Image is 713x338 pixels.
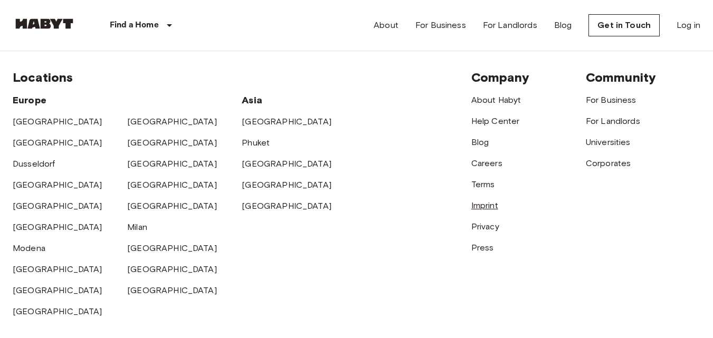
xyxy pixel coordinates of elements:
[588,14,660,36] a: Get in Touch
[586,116,640,126] a: For Landlords
[127,180,217,190] a: [GEOGRAPHIC_DATA]
[471,95,521,105] a: About Habyt
[586,70,656,85] span: Community
[13,222,102,232] a: [GEOGRAPHIC_DATA]
[13,70,73,85] span: Locations
[127,285,217,295] a: [GEOGRAPHIC_DATA]
[13,243,45,253] a: Modena
[471,179,495,189] a: Terms
[586,137,631,147] a: Universities
[13,117,102,127] a: [GEOGRAPHIC_DATA]
[471,243,494,253] a: Press
[13,264,102,274] a: [GEOGRAPHIC_DATA]
[13,306,102,316] a: [GEOGRAPHIC_DATA]
[483,19,537,32] a: For Landlords
[586,158,631,168] a: Corporates
[554,19,572,32] a: Blog
[13,285,102,295] a: [GEOGRAPHIC_DATA]
[127,159,217,169] a: [GEOGRAPHIC_DATA]
[471,116,520,126] a: Help Center
[471,200,498,210] a: Imprint
[13,159,55,169] a: Dusseldorf
[127,264,217,274] a: [GEOGRAPHIC_DATA]
[13,18,76,29] img: Habyt
[471,158,502,168] a: Careers
[242,180,331,190] a: [GEOGRAPHIC_DATA]
[242,117,331,127] a: [GEOGRAPHIC_DATA]
[586,95,636,105] a: For Business
[677,19,700,32] a: Log in
[242,138,270,148] a: Phuket
[13,180,102,190] a: [GEOGRAPHIC_DATA]
[110,19,159,32] p: Find a Home
[127,138,217,148] a: [GEOGRAPHIC_DATA]
[127,201,217,211] a: [GEOGRAPHIC_DATA]
[13,201,102,211] a: [GEOGRAPHIC_DATA]
[13,138,102,148] a: [GEOGRAPHIC_DATA]
[13,94,46,106] span: Europe
[471,70,529,85] span: Company
[415,19,466,32] a: For Business
[242,201,331,211] a: [GEOGRAPHIC_DATA]
[374,19,398,32] a: About
[127,243,217,253] a: [GEOGRAPHIC_DATA]
[471,221,499,231] a: Privacy
[127,117,217,127] a: [GEOGRAPHIC_DATA]
[242,159,331,169] a: [GEOGRAPHIC_DATA]
[127,222,147,232] a: Milan
[471,137,489,147] a: Blog
[242,94,262,106] span: Asia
